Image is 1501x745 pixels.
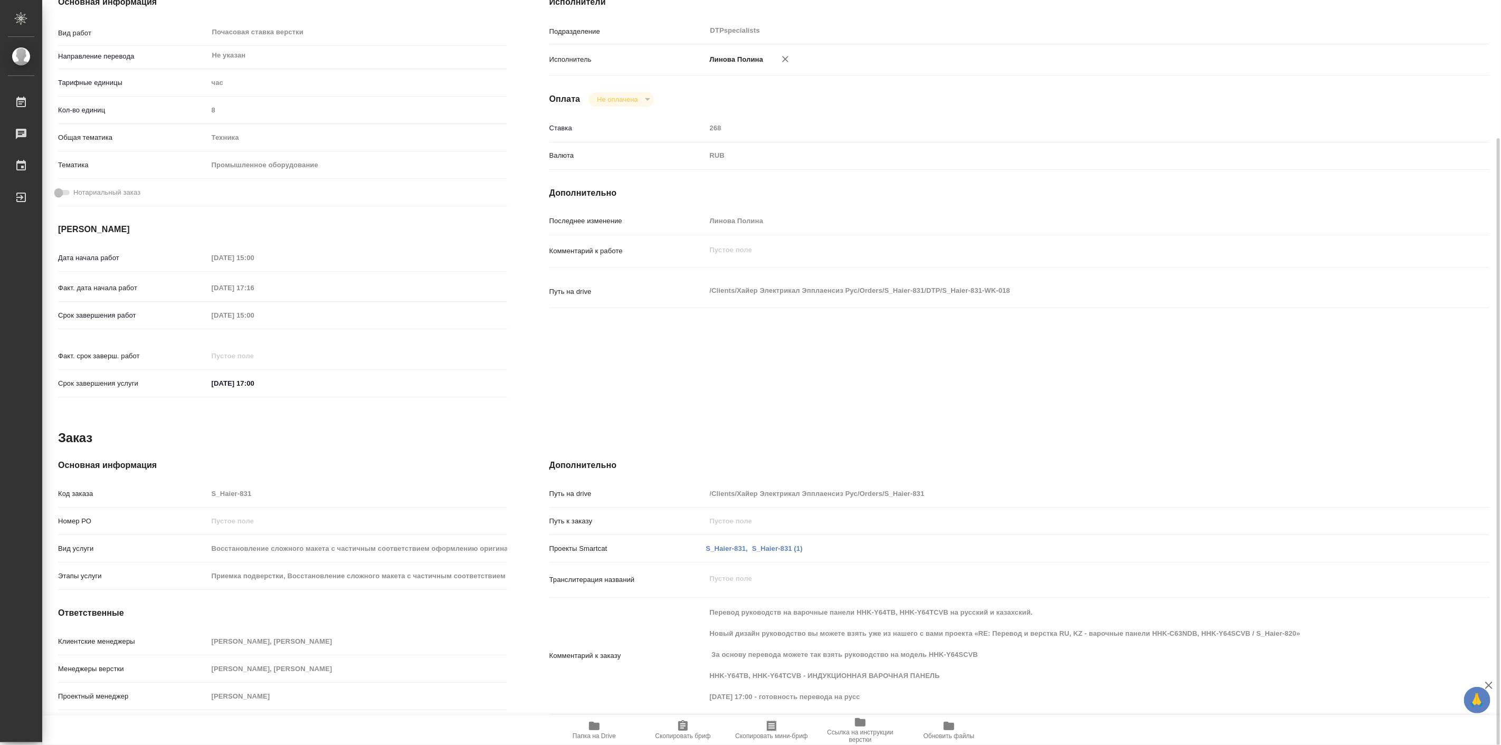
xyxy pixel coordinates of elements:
p: Ставка [549,123,706,133]
p: Комментарий к заказу [549,651,706,661]
p: Срок завершения работ [58,310,208,321]
p: Валюта [549,150,706,161]
h4: Дополнительно [549,187,1489,199]
span: Ссылка на инструкции верстки [822,729,898,743]
a: S_Haier-831, [706,545,748,552]
h4: Основная информация [58,459,507,472]
p: Тарифные единицы [58,78,208,88]
p: Номер РО [58,516,208,527]
button: Обновить файлы [905,715,993,745]
p: Менеджеры верстки [58,664,208,674]
input: Пустое поле [208,541,507,556]
input: Пустое поле [706,513,1411,529]
div: RUB [706,147,1411,165]
input: Пустое поле [208,634,507,649]
p: Последнее изменение [549,216,706,226]
p: Срок завершения услуги [58,378,208,389]
input: Пустое поле [208,513,507,529]
button: Удалить исполнителя [774,47,797,71]
textarea: Перевод руководств на варочные панели HHK-Y64TB, HHK-Y64TCVB на русский и казахский. Новый дизайн... [706,604,1411,706]
p: Вид работ [58,28,208,39]
p: Тематика [58,160,208,170]
p: Общая тематика [58,132,208,143]
input: Пустое поле [208,486,507,501]
input: Пустое поле [706,120,1411,136]
p: Этапы услуги [58,571,208,581]
h4: Дополнительно [549,459,1489,472]
span: Скопировать бриф [655,732,710,740]
span: Обновить файлы [924,732,975,740]
p: Клиентские менеджеры [58,636,208,647]
p: Путь на drive [549,489,706,499]
textarea: /Clients/Хайер Электрикал Эпплаенсиз Рус/Orders/S_Haier-831/DTP/S_Haier-831-WK-018 [706,282,1411,300]
p: Направление перевода [58,51,208,62]
input: Пустое поле [208,568,507,584]
p: Линова Полина [706,54,764,65]
p: Код заказа [58,489,208,499]
input: Пустое поле [208,661,507,676]
h2: Заказ [58,429,92,446]
input: Пустое поле [706,486,1411,501]
input: Пустое поле [208,250,300,265]
p: Факт. дата начала работ [58,283,208,293]
div: час [208,74,507,92]
span: Папка на Drive [573,732,616,740]
p: Подразделение [549,26,706,37]
input: Пустое поле [208,689,507,704]
input: Пустое поле [208,348,300,364]
span: Нотариальный заказ [73,187,140,198]
input: Пустое поле [706,213,1411,228]
div: Не оплачена [588,92,653,107]
input: Пустое поле [208,102,507,118]
p: Путь на drive [549,286,706,297]
p: Проектный менеджер [58,691,208,702]
input: ✎ Введи что-нибудь [208,376,300,391]
h4: Ответственные [58,607,507,619]
button: Папка на Drive [550,715,639,745]
span: 🙏 [1468,689,1486,711]
p: Дата начала работ [58,253,208,263]
p: Комментарий к работе [549,246,706,256]
button: Скопировать мини-бриф [727,715,816,745]
p: Факт. срок заверш. работ [58,351,208,361]
p: Транслитерация названий [549,575,706,585]
button: Ссылка на инструкции верстки [816,715,905,745]
p: Кол-во единиц [58,105,208,116]
div: Техника [208,129,507,147]
p: Вид услуги [58,543,208,554]
button: Не оплачена [594,95,641,104]
div: Промышленное оборудование [208,156,507,174]
input: Пустое поле [208,308,300,323]
input: Пустое поле [208,280,300,295]
p: Исполнитель [549,54,706,65]
h4: Оплата [549,93,581,106]
button: 🙏 [1464,687,1490,713]
p: Путь к заказу [549,516,706,527]
p: Проекты Smartcat [549,543,706,554]
button: Скопировать бриф [639,715,727,745]
a: S_Haier-831 (1) [752,545,803,552]
span: Скопировать мини-бриф [735,732,807,740]
h4: [PERSON_NAME] [58,223,507,236]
